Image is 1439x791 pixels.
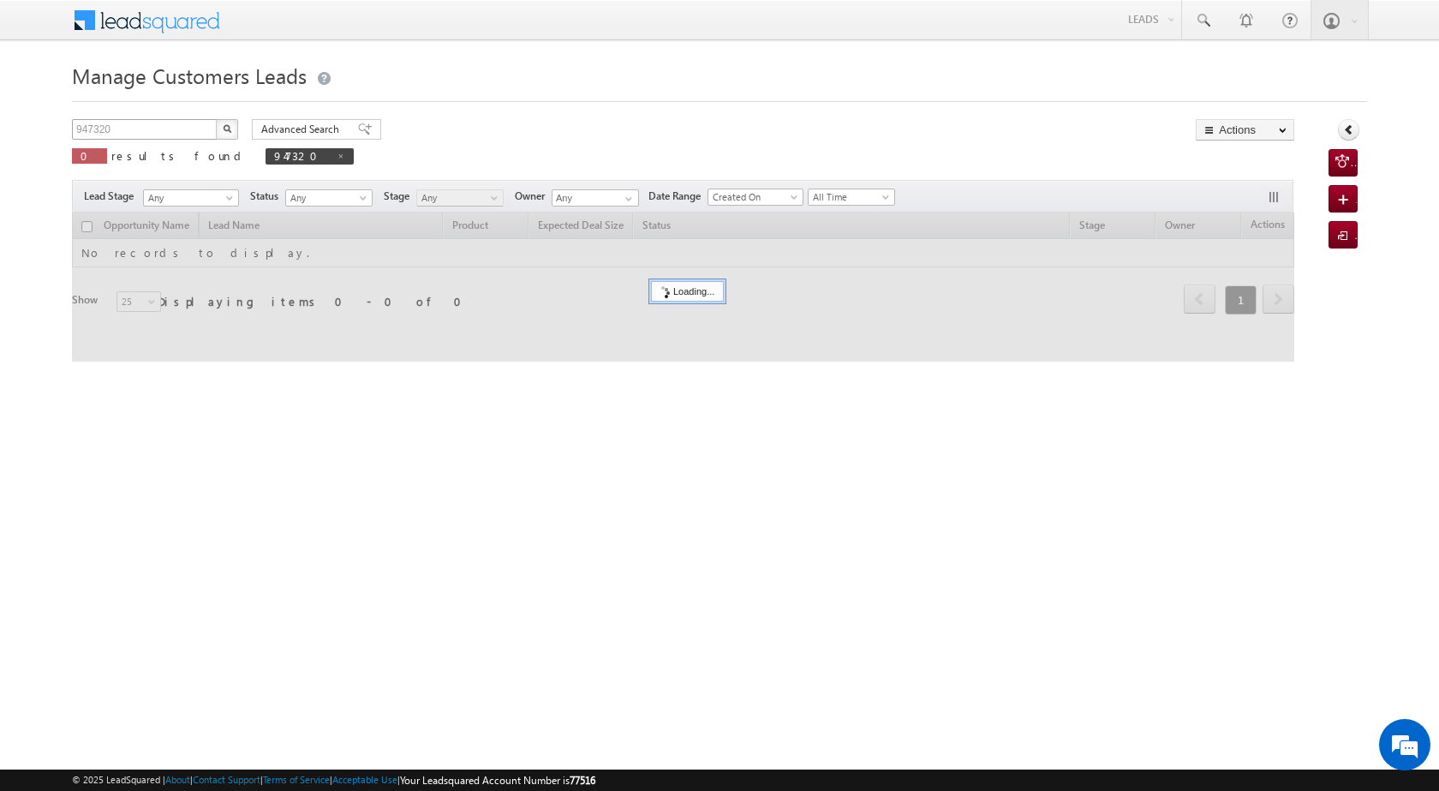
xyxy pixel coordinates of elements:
[651,281,724,302] div: Loading...
[84,189,140,204] span: Lead Stage
[81,148,99,163] span: 0
[263,774,330,785] a: Terms of Service
[72,62,307,89] span: Manage Customers Leads
[808,189,895,206] a: All Time
[193,774,260,785] a: Contact Support
[250,189,285,204] span: Status
[616,190,637,207] a: Show All Items
[285,189,373,207] a: Any
[72,772,595,788] span: © 2025 LeadSquared | | | | |
[809,189,890,205] span: All Time
[165,774,190,785] a: About
[552,189,639,207] input: Type to Search
[144,190,233,206] span: Any
[111,148,248,163] span: results found
[570,774,595,787] span: 77516
[416,189,504,207] a: Any
[417,190,499,206] span: Any
[708,189,803,206] a: Created On
[648,189,708,204] span: Date Range
[708,189,797,205] span: Created On
[515,189,552,204] span: Owner
[1196,119,1294,141] button: Actions
[384,189,416,204] span: Stage
[261,122,344,137] span: Advanced Search
[332,774,397,785] a: Acceptable Use
[223,124,231,133] img: Search
[143,189,239,207] a: Any
[274,148,328,163] span: 947320
[286,190,367,206] span: Any
[400,774,595,787] span: Your Leadsquared Account Number is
